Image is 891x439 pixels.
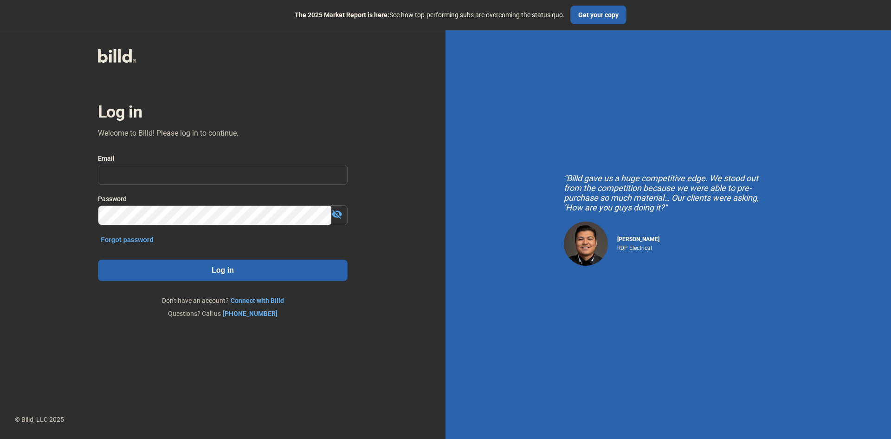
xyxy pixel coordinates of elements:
[98,128,239,139] div: Welcome to Billd! Please log in to continue.
[295,11,389,19] span: The 2025 Market Report is here:
[98,154,348,163] div: Email
[98,235,156,245] button: Forgot password
[295,10,565,20] div: See how top-performing subs are overcoming the status quo.
[564,173,773,212] div: "Billd gave us a huge competitive edge. We stood out from the competition because we were able to...
[564,222,608,266] img: Raul Pacheco
[98,309,348,318] div: Questions? Call us
[98,260,348,281] button: Log in
[331,209,342,220] mat-icon: visibility_off
[617,242,659,251] div: RDP Electrical
[223,309,278,318] a: [PHONE_NUMBER]
[98,102,142,122] div: Log in
[231,296,284,305] a: Connect with Billd
[617,236,659,242] span: [PERSON_NAME]
[98,194,348,203] div: Password
[98,296,348,305] div: Don't have an account?
[570,6,626,24] button: Get your copy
